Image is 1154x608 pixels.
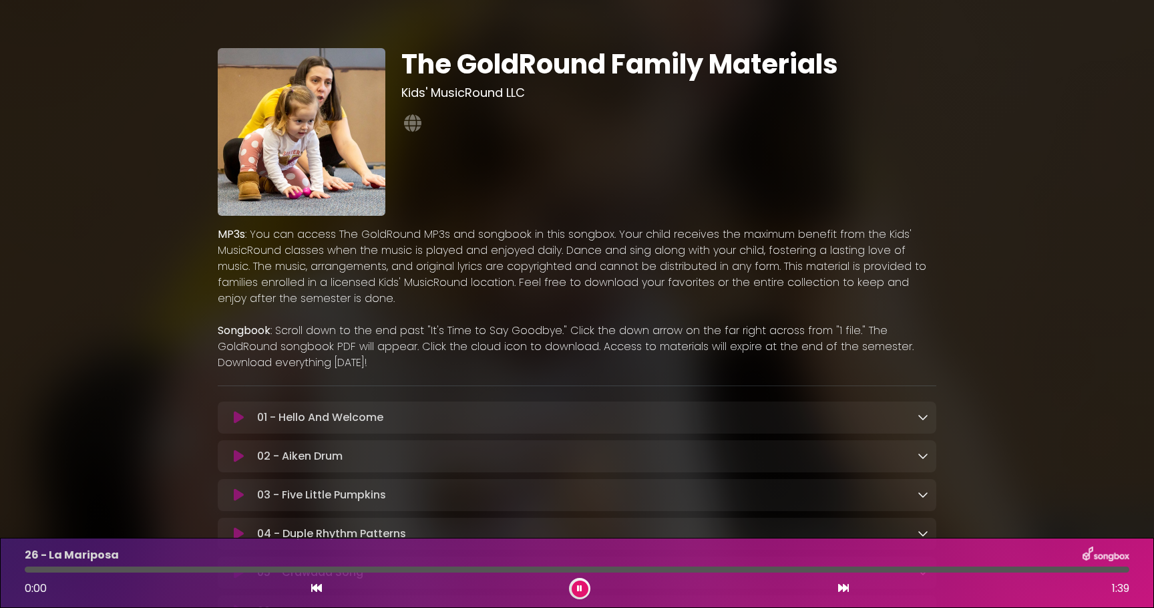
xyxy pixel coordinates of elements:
[257,410,383,426] p: 01 - Hello And Welcome
[218,226,245,242] strong: MP3s
[25,547,119,563] p: 26 - La Mariposa
[25,581,47,596] span: 0:00
[218,323,270,338] strong: Songbook
[257,448,343,464] p: 02 - Aiken Drum
[218,323,936,371] p: : Scroll down to the end past "It's Time to Say Goodbye." Click the down arrow on the far right a...
[218,226,936,307] p: : You can access The GoldRound MP3s and songbook in this songbox. Your child receives the maximum...
[401,86,936,100] h3: Kids' MusicRound LLC
[401,48,936,80] h1: The GoldRound Family Materials
[218,48,385,216] img: HqVE6FxwRSS1aCXq0zK9
[257,526,406,542] p: 04 - Duple Rhythm Patterns
[257,487,386,503] p: 03 - Five Little Pumpkins
[1083,547,1129,564] img: songbox-logo-white.png
[1112,581,1129,597] span: 1:39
